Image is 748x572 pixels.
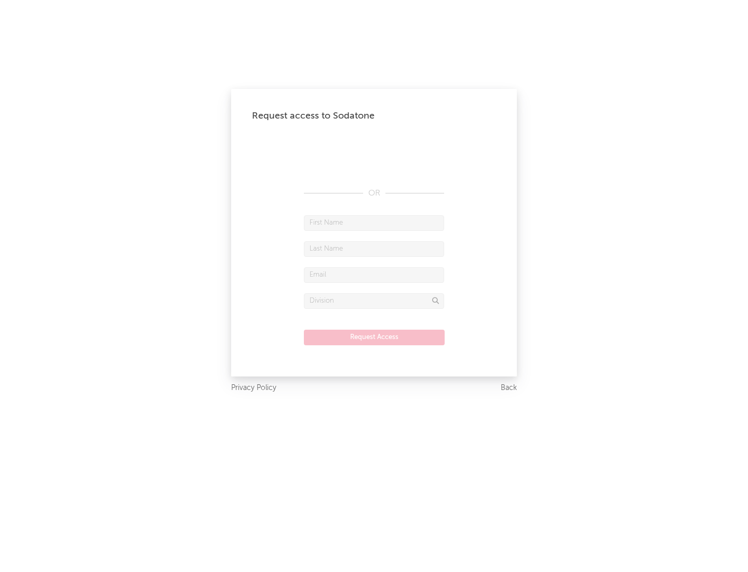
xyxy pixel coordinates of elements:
input: First Name [304,215,444,231]
input: Division [304,293,444,309]
div: OR [304,187,444,200]
input: Last Name [304,241,444,257]
a: Privacy Policy [231,382,276,395]
input: Email [304,267,444,283]
button: Request Access [304,330,445,345]
div: Request access to Sodatone [252,110,496,122]
a: Back [501,382,517,395]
